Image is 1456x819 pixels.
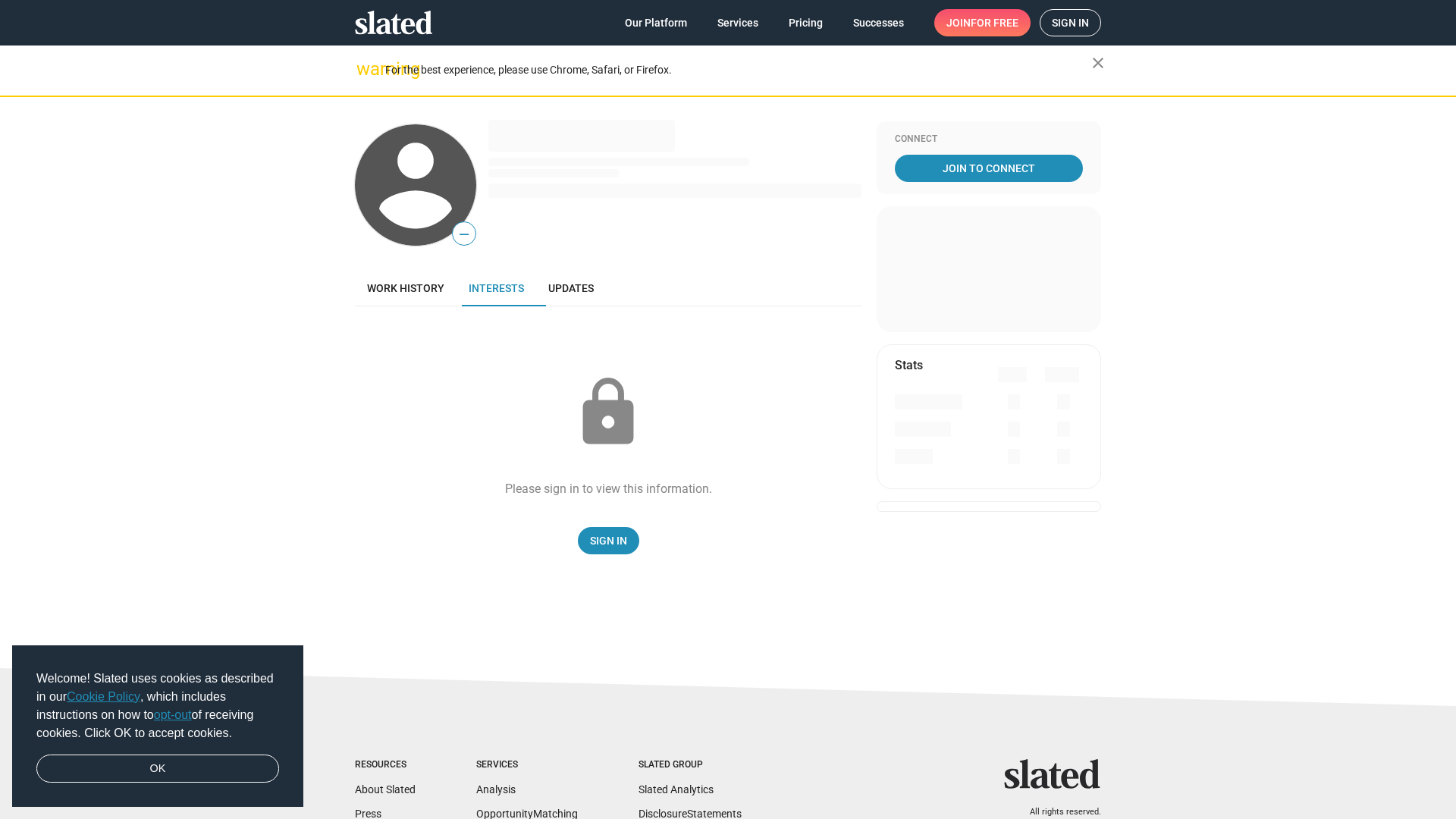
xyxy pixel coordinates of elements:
a: Cookie Policy [67,690,140,703]
a: Services [705,9,770,36]
a: Analysis [476,783,516,795]
a: opt-out [154,708,192,721]
div: Resources [355,759,416,771]
a: Sign in [1040,9,1101,36]
span: Our Platform [625,9,687,36]
div: cookieconsent [12,645,303,808]
div: Slated Group [639,759,742,771]
div: For the best experience, please use Chrome, Safari, or Firefox. [385,60,1092,80]
div: Connect [895,133,1083,146]
span: Pricing [789,9,823,36]
div: Please sign in to view this information. [505,481,712,497]
a: Our Platform [613,9,699,36]
a: About Slated [355,783,416,795]
span: Interests [469,282,524,294]
a: Updates [536,270,606,306]
mat-icon: lock [570,375,646,450]
span: Updates [548,282,594,294]
span: Welcome! Slated uses cookies as described in our , which includes instructions on how to of recei... [36,670,279,742]
span: Sign In [590,527,627,554]
span: Successes [853,9,904,36]
a: Successes [841,9,916,36]
span: Sign in [1052,10,1089,36]
span: Services [717,9,758,36]
a: Sign In [578,527,639,554]
span: Work history [367,282,444,294]
span: for free [971,9,1018,36]
mat-icon: close [1089,54,1107,72]
a: Joinfor free [934,9,1031,36]
a: Join To Connect [895,155,1083,182]
a: dismiss cookie message [36,755,279,783]
span: — [453,224,475,244]
a: Work history [355,270,457,306]
mat-icon: warning [356,60,375,78]
a: Pricing [777,9,835,36]
span: Join To Connect [898,155,1080,182]
span: Join [946,9,1018,36]
div: Services [476,759,578,771]
a: Slated Analytics [639,783,714,795]
mat-card-title: Stats [895,357,923,373]
a: Interests [457,270,536,306]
